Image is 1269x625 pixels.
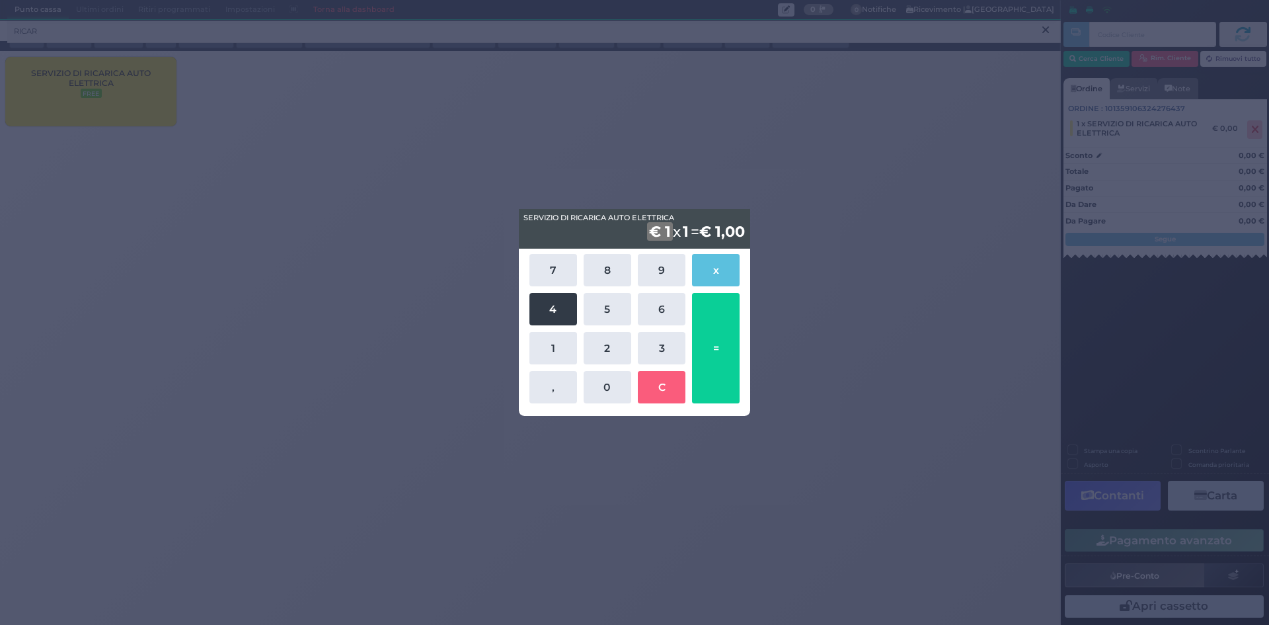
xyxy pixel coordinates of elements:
button: 2 [584,332,631,364]
button: 1 [529,332,577,364]
span: SERVIZIO DI RICARICA AUTO ELETTRICA [523,212,674,224]
button: 8 [584,254,631,286]
button: , [529,371,577,403]
button: 9 [638,254,685,286]
b: € 1,00 [699,222,745,241]
b: € 1 [647,222,673,241]
button: 4 [529,293,577,325]
b: 1 [681,222,691,241]
button: 6 [638,293,685,325]
button: 3 [638,332,685,364]
button: 0 [584,371,631,403]
button: x [692,254,740,286]
button: = [692,293,740,403]
div: x = [519,209,750,249]
button: 7 [529,254,577,286]
button: C [638,371,685,403]
button: 5 [584,293,631,325]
